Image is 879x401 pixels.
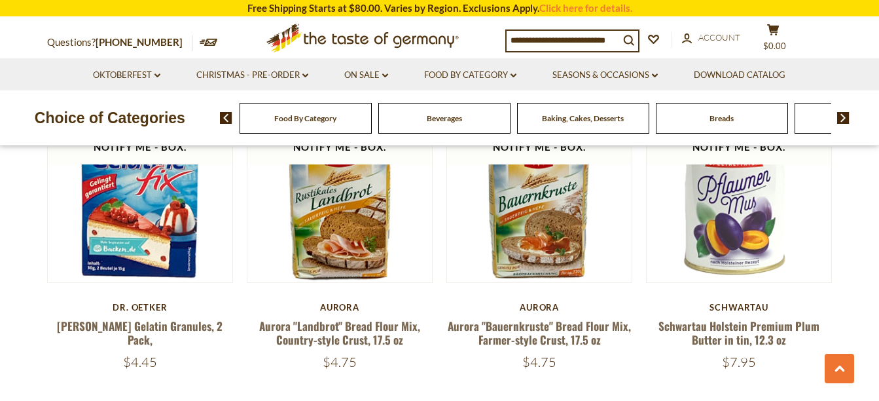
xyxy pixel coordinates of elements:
[647,97,832,282] img: Schwartau Holstein Premium Plum Butter in tin, 12.3 oz
[424,68,516,83] a: Food By Category
[93,68,160,83] a: Oktoberfest
[57,318,223,348] a: [PERSON_NAME] Gelatin Granules, 2 Pack,
[247,97,433,282] img: Aurora "Landbrot" Bread Flour Mix, Country-style Crust, 17.5 oz
[658,318,819,348] a: Schwartau Holstein Premium Plum Butter in tin, 12.3 oz
[47,34,192,51] p: Questions?
[698,32,740,43] span: Account
[646,302,833,313] div: Schwartau
[722,354,756,370] span: $7.95
[522,354,556,370] span: $4.75
[48,97,233,282] img: Dr. Oetker Gelatin Granules, 2 Pack,
[427,113,462,123] a: Beverages
[344,68,388,83] a: On Sale
[552,68,658,83] a: Seasons & Occasions
[247,302,433,313] div: Aurora
[754,24,793,56] button: $0.00
[837,112,850,124] img: next arrow
[709,113,734,123] a: Breads
[542,113,624,123] a: Baking, Cakes, Desserts
[447,97,632,282] img: Aurora "Bauernkruste" Bread Flour Mix, Farmer-style Crust, 17.5 oz
[259,318,420,348] a: Aurora "Landbrot" Bread Flour Mix, Country-style Crust, 17.5 oz
[694,68,785,83] a: Download Catalog
[220,112,232,124] img: previous arrow
[446,302,633,313] div: Aurora
[96,36,183,48] a: [PHONE_NUMBER]
[763,41,786,51] span: $0.00
[196,68,308,83] a: Christmas - PRE-ORDER
[274,113,336,123] a: Food By Category
[323,354,357,370] span: $4.75
[539,2,632,14] a: Click here for details.
[448,318,631,348] a: Aurora "Bauernkruste" Bread Flour Mix, Farmer-style Crust, 17.5 oz
[47,302,234,313] div: Dr. Oetker
[123,354,157,370] span: $4.45
[682,31,740,45] a: Account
